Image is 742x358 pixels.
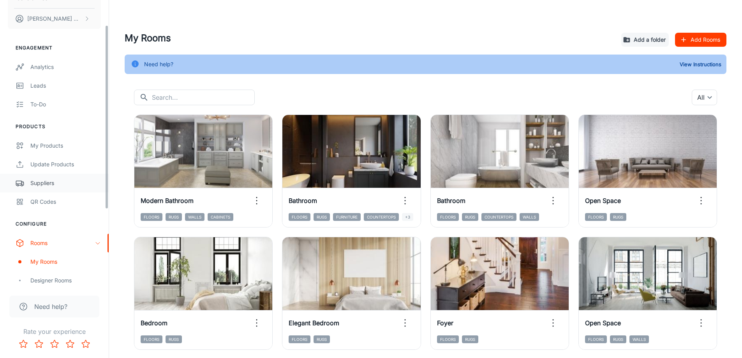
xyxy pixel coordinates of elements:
span: Floors [289,213,310,221]
div: Suppliers [30,179,101,187]
button: Add Rooms [675,33,726,47]
span: Walls [629,335,649,343]
button: Rate 3 star [47,336,62,352]
p: Rate your experience [6,327,102,336]
h6: Open Space [585,318,621,328]
span: Walls [185,213,204,221]
span: Floors [585,213,607,221]
button: [PERSON_NAME] Olchowy [PERSON_NAME] [8,9,101,29]
span: Rugs [166,335,182,343]
h6: Modern Bathroom [141,196,194,205]
span: Rugs [314,335,330,343]
span: Cabinets [208,213,233,221]
button: Rate 4 star [62,336,78,352]
span: Countertops [364,213,399,221]
h6: Bedroom [141,318,167,328]
span: Need help? [34,302,67,311]
span: Floors [141,213,162,221]
span: Rugs [462,213,478,221]
button: Add a folder [621,33,669,47]
span: Rugs [314,213,330,221]
span: Rugs [610,335,626,343]
h6: Foyer [437,318,453,328]
button: View Instructions [678,58,723,70]
span: Floors [437,335,459,343]
span: Rugs [462,335,478,343]
span: Walls [520,213,539,221]
span: Countertops [481,213,516,221]
div: Need help? [144,57,173,72]
button: Rate 5 star [78,336,93,352]
div: QR Codes [30,198,101,206]
span: Floors [141,335,162,343]
div: Leads [30,81,101,90]
span: Rugs [610,213,626,221]
h6: Bathroom [437,196,465,205]
span: Floors [585,335,607,343]
span: +3 [402,213,413,221]
div: To-do [30,100,101,109]
div: All [692,90,717,105]
span: Rugs [166,213,182,221]
div: My Rooms [30,257,101,266]
span: Furniture [333,213,361,221]
div: Update Products [30,160,101,169]
div: Rooms [30,239,95,247]
span: Floors [289,335,310,343]
div: Designer Rooms [30,276,101,285]
input: Search... [152,90,255,105]
span: Floors [437,213,459,221]
button: Rate 2 star [31,336,47,352]
h6: Bathroom [289,196,317,205]
h6: Open Space [585,196,621,205]
button: Rate 1 star [16,336,31,352]
div: My Products [30,141,101,150]
h6: Elegant Bedroom [289,318,339,328]
h4: My Rooms [125,31,615,45]
p: [PERSON_NAME] Olchowy [PERSON_NAME] [27,14,82,23]
div: Analytics [30,63,101,71]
